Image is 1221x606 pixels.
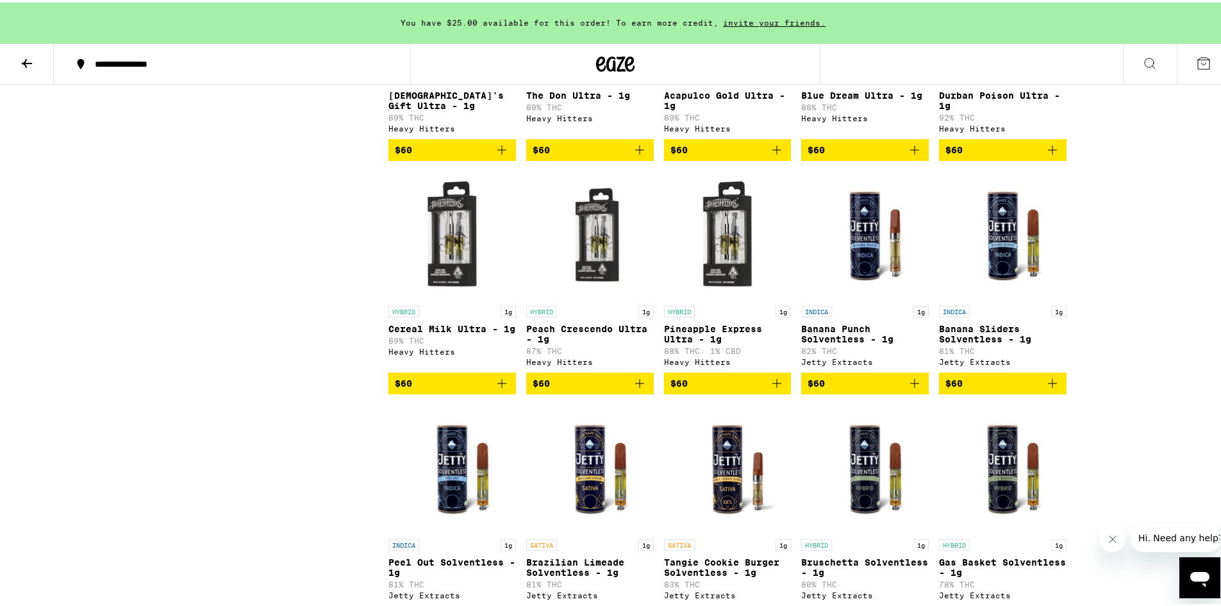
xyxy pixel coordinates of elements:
a: Open page for Banana Sliders Solventless - 1g from Jetty Extracts [939,169,1067,370]
a: Open page for Cereal Milk Ultra - 1g from Heavy Hitters [388,169,516,370]
a: Open page for Brazilian Limeade Solventless - 1g from Jetty Extracts [526,402,654,603]
button: Add to bag [388,137,516,158]
button: Add to bag [664,137,792,158]
p: Blue Dream Ultra - 1g [801,88,929,98]
p: The Don Ultra - 1g [526,88,654,98]
p: 1g [501,303,516,315]
div: Heavy Hitters [388,345,516,353]
p: 1g [1051,303,1067,315]
p: Brazilian Limeade Solventless - 1g [526,555,654,575]
span: $60 [670,376,688,386]
span: invite your friends. [718,16,830,24]
p: SATIVA [664,537,695,548]
p: 89% THC [526,101,654,109]
div: Heavy Hitters [526,112,654,120]
div: Jetty Extracts [388,589,516,597]
p: 81% THC [939,344,1067,353]
p: Pineapple Express Ultra - 1g [664,321,792,342]
p: 1g [776,537,791,548]
a: Open page for Banana Punch Solventless - 1g from Jetty Extracts [801,169,929,370]
div: Jetty Extracts [526,589,654,597]
p: Durban Poison Ultra - 1g [939,88,1067,108]
a: Open page for Peach Crescendo Ultra - 1g from Heavy Hitters [526,169,654,370]
p: 92% THC [939,111,1067,119]
span: $60 [945,142,963,153]
a: Open page for Tangie Cookie Burger Solventless - 1g from Jetty Extracts [664,402,792,603]
p: SATIVA [526,537,557,548]
p: 81% THC [526,578,654,586]
p: Banana Punch Solventless - 1g [801,321,929,342]
img: Jetty Extracts - Peel Out Solventless - 1g [388,402,516,530]
img: Heavy Hitters - Peach Crescendo Ultra - 1g [526,169,654,297]
img: Heavy Hitters - Cereal Milk Ultra - 1g [388,169,516,297]
a: Open page for Pineapple Express Ultra - 1g from Heavy Hitters [664,169,792,370]
button: Add to bag [939,370,1067,392]
p: HYBRID [801,537,832,548]
p: HYBRID [664,303,695,315]
p: 83% THC [664,578,792,586]
p: Gas Basket Solventless - 1g [939,555,1067,575]
div: Jetty Extracts [939,589,1067,597]
span: $60 [670,142,688,153]
p: 87% THC [526,344,654,353]
p: 88% THC: 1% CBD [664,344,792,353]
div: Jetty Extracts [939,355,1067,364]
div: Heavy Hitters [664,355,792,364]
img: Heavy Hitters - Pineapple Express Ultra - 1g [664,169,792,297]
a: Open page for Gas Basket Solventless - 1g from Jetty Extracts [939,402,1067,603]
img: Jetty Extracts - Gas Basket Solventless - 1g [939,402,1067,530]
p: 89% THC [664,111,792,119]
div: Jetty Extracts [664,589,792,597]
p: Peel Out Solventless - 1g [388,555,516,575]
div: Heavy Hitters [664,122,792,130]
button: Add to bag [801,370,929,392]
button: Add to bag [526,370,654,392]
a: Open page for Peel Out Solventless - 1g from Jetty Extracts [388,402,516,603]
button: Add to bag [388,370,516,392]
p: 1g [638,537,654,548]
p: Banana Sliders Solventless - 1g [939,321,1067,342]
span: $60 [945,376,963,386]
p: Bruschetta Solventless - 1g [801,555,929,575]
p: 1g [776,303,791,315]
p: 89% THC [388,334,516,342]
span: $60 [533,376,550,386]
p: 89% THC [388,111,516,119]
p: 82% THC [801,344,929,353]
button: Add to bag [664,370,792,392]
p: Cereal Milk Ultra - 1g [388,321,516,332]
a: Open page for Bruschetta Solventless - 1g from Jetty Extracts [801,402,929,603]
p: 81% THC [388,578,516,586]
div: Jetty Extracts [801,589,929,597]
p: Peach Crescendo Ultra - 1g [526,321,654,342]
div: Jetty Extracts [801,355,929,364]
iframe: Message from company [1131,521,1220,550]
p: [DEMOGRAPHIC_DATA]'s Gift Ultra - 1g [388,88,516,108]
p: HYBRID [939,537,970,548]
button: Add to bag [939,137,1067,158]
iframe: Close message [1100,524,1125,550]
div: Heavy Hitters [939,122,1067,130]
div: Heavy Hitters [801,112,929,120]
p: 80% THC [801,578,929,586]
p: 1g [913,537,929,548]
img: Jetty Extracts - Banana Sliders Solventless - 1g [939,169,1067,297]
p: INDICA [939,303,970,315]
span: $60 [808,376,825,386]
p: 1g [638,303,654,315]
span: $60 [395,376,412,386]
img: Jetty Extracts - Banana Punch Solventless - 1g [801,169,929,297]
img: Jetty Extracts - Brazilian Limeade Solventless - 1g [526,402,654,530]
p: HYBRID [526,303,557,315]
p: INDICA [388,537,419,548]
p: Tangie Cookie Burger Solventless - 1g [664,555,792,575]
span: You have $25.00 available for this order! To earn more credit, [401,16,718,24]
p: 88% THC [801,101,929,109]
p: Acapulco Gold Ultra - 1g [664,88,792,108]
p: 1g [1051,537,1067,548]
p: 78% THC [939,578,1067,586]
p: 1g [913,303,929,315]
span: $60 [533,142,550,153]
div: Heavy Hitters [388,122,516,130]
p: HYBRID [388,303,419,315]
